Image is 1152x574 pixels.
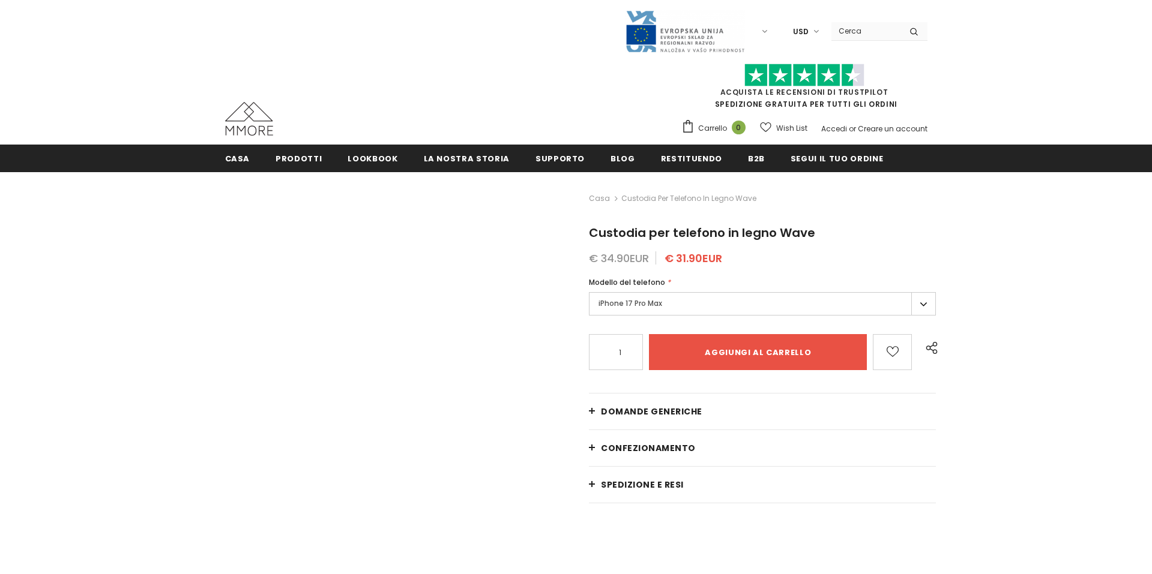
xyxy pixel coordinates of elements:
a: CONFEZIONAMENTO [589,430,936,466]
span: supporto [535,153,585,164]
img: Casi MMORE [225,102,273,136]
span: Casa [225,153,250,164]
span: B2B [748,153,765,164]
a: B2B [748,145,765,172]
span: CONFEZIONAMENTO [601,442,696,454]
span: Prodotti [276,153,322,164]
span: Lookbook [348,153,397,164]
a: Carrello 0 [681,119,752,137]
a: Prodotti [276,145,322,172]
span: La nostra storia [424,153,510,164]
span: Carrello [698,122,727,134]
a: Casa [589,191,610,206]
img: Fidati di Pilot Stars [744,64,864,87]
span: Blog [611,153,635,164]
span: or [849,124,856,134]
input: Aggiungi al carrello [649,334,867,370]
span: Wish List [776,122,807,134]
a: Creare un account [858,124,927,134]
a: Lookbook [348,145,397,172]
a: Acquista le recensioni di TrustPilot [720,87,888,97]
span: SPEDIZIONE GRATUITA PER TUTTI GLI ORDINI [681,69,927,109]
a: Blog [611,145,635,172]
a: La nostra storia [424,145,510,172]
input: Search Site [831,22,900,40]
a: Accedi [821,124,847,134]
span: Domande generiche [601,405,702,417]
a: Wish List [760,118,807,139]
img: Javni Razpis [625,10,745,53]
a: Javni Razpis [625,26,745,36]
span: € 34.90EUR [589,251,649,266]
a: Spedizione e resi [589,467,936,503]
span: 0 [732,121,746,134]
a: Restituendo [661,145,722,172]
a: supporto [535,145,585,172]
a: Casa [225,145,250,172]
span: Spedizione e resi [601,479,684,491]
label: iPhone 17 Pro Max [589,292,936,315]
span: Custodia per telefono in legno Wave [589,224,815,241]
span: Modello del telefono [589,277,665,287]
a: Domande generiche [589,393,936,429]
span: € 31.90EUR [665,251,722,266]
span: Custodia per telefono in legno Wave [621,191,756,206]
span: Restituendo [661,153,722,164]
span: USD [793,26,809,38]
span: Segui il tuo ordine [791,153,883,164]
a: Segui il tuo ordine [791,145,883,172]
